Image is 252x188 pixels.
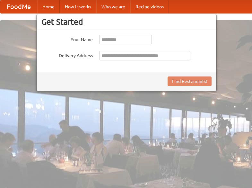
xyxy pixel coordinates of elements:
[41,51,93,59] label: Delivery Address
[96,0,130,13] a: Who we are
[41,17,212,27] h3: Get Started
[168,76,212,86] button: Find Restaurants!
[60,0,96,13] a: How it works
[130,0,169,13] a: Recipe videos
[0,0,37,13] a: FoodMe
[37,0,60,13] a: Home
[41,35,93,43] label: Your Name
